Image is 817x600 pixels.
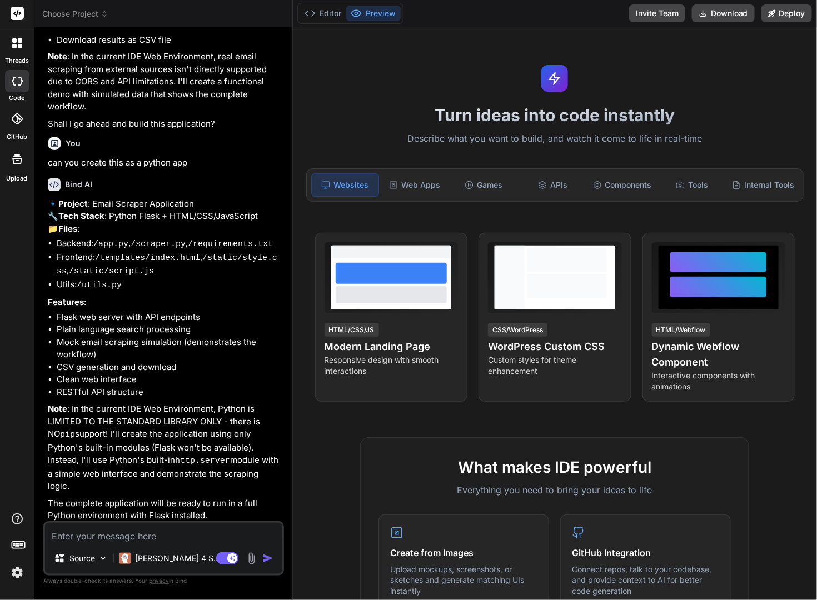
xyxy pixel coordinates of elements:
button: Editor [300,6,346,21]
div: Components [589,173,656,197]
img: Claude 4 Sonnet [119,553,131,564]
code: /utils.py [77,281,122,290]
p: Custom styles for theme enhancement [488,354,621,377]
p: : In the current IDE Web Environment, real email scraping from external sources isn't directly su... [48,51,282,113]
h4: Modern Landing Page [325,339,458,354]
div: HTML/Webflow [652,323,710,337]
p: Always double-check its answers. Your in Bind [43,576,284,586]
p: : [48,296,282,309]
code: /static/script.js [69,267,154,276]
label: code [9,93,25,103]
button: Download [692,4,755,22]
h6: Bind AI [65,179,92,190]
button: Deploy [761,4,812,22]
code: /templates/index.html [95,253,200,263]
span: privacy [149,577,169,584]
p: Describe what you want to build, and watch it come to life in real-time [300,132,810,146]
h1: Turn ideas into code instantly [300,105,810,125]
div: HTML/CSS/JS [325,323,379,337]
p: Interactive components with animations [652,370,785,392]
strong: Project [58,198,88,209]
code: pip [60,430,75,439]
div: Websites [311,173,379,197]
button: Preview [346,6,401,21]
h6: You [66,138,81,149]
h4: WordPress Custom CSS [488,339,621,354]
label: GitHub [7,132,27,142]
div: Tools [659,173,725,197]
p: Shall I go ahead and build this application? [48,118,282,131]
li: Mock email scraping simulation (demonstrates the workflow) [57,336,282,361]
code: /app.py [93,239,128,249]
li: Clean web interface [57,373,282,386]
strong: Features [48,297,84,307]
h4: Create from Images [390,546,537,559]
p: The complete application will be ready to run in a full Python environment with Flask installed. [48,497,282,522]
p: Connect repos, talk to your codebase, and provide context to AI for better code generation [572,564,719,597]
div: Games [450,173,517,197]
h4: Dynamic Webflow Component [652,339,785,370]
h4: GitHub Integration [572,546,719,559]
li: Flask web server with API endpoints [57,311,282,324]
p: can you create this as a python app [48,157,282,169]
img: attachment [245,552,258,565]
li: Backend: , , [57,237,282,251]
p: 🔹 : Email Scraper Application 🔧 : Python Flask + HTML/CSS/JavaScript 📁 : [48,198,282,236]
strong: Note [48,51,67,62]
li: Download results as CSV file [57,34,282,47]
span: Choose Project [42,8,108,19]
label: Upload [7,174,28,183]
div: Internal Tools [728,173,799,197]
div: CSS/WordPress [488,323,547,337]
li: CSV generation and download [57,361,282,374]
code: /requirements.txt [188,239,273,249]
img: Pick Models [98,554,108,563]
div: APIs [519,173,586,197]
p: Everything you need to bring your ideas to life [378,483,731,497]
li: Plain language search processing [57,323,282,336]
strong: Tech Stack [58,211,104,221]
code: /scraper.py [131,239,186,249]
img: icon [262,553,273,564]
code: http.server [175,456,230,466]
li: RESTful API structure [57,386,282,399]
h2: What makes IDE powerful [378,456,731,479]
p: Source [69,553,95,564]
div: Web Apps [381,173,448,197]
strong: Note [48,403,67,414]
p: [PERSON_NAME] 4 S.. [135,553,218,564]
li: Frontend: , , [57,251,282,278]
li: Utils: [57,278,282,292]
p: : In the current IDE Web Environment, Python is LIMITED TO THE STANDARD LIBRARY ONLY - there is N... [48,403,282,493]
strong: Files [58,223,77,234]
p: Upload mockups, screenshots, or sketches and generate matching UIs instantly [390,564,537,597]
button: Invite Team [629,4,685,22]
label: threads [5,56,29,66]
p: Responsive design with smooth interactions [325,354,458,377]
img: settings [8,563,27,582]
